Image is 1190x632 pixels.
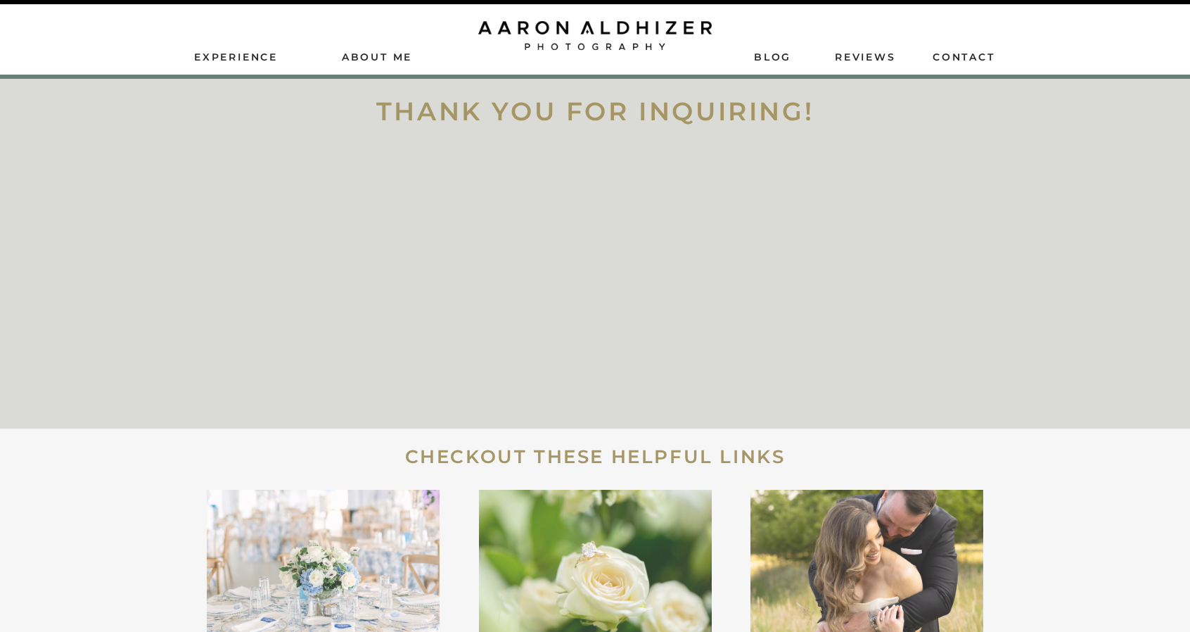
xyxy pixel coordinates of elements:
[194,50,280,63] a: Experience
[933,50,996,63] a: contact
[754,50,791,63] a: Blog
[364,141,827,391] iframe: yw2FV9cNHuI
[327,50,427,63] a: AbouT ME
[173,446,1017,468] h1: CHECKOUT THESE HELPFUL LINKS
[173,96,1017,118] h1: Thank You For Inquiring!
[835,50,898,63] a: ReviEws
